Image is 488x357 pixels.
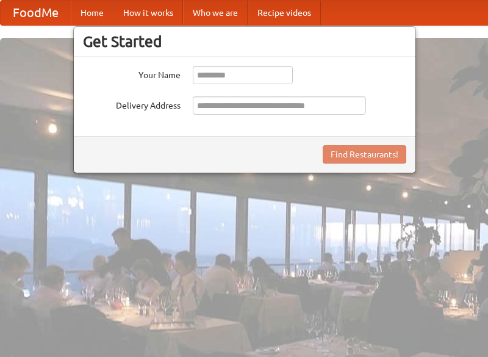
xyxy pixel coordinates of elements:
label: Delivery Address [83,96,181,112]
a: Home [71,1,113,25]
a: Recipe videos [248,1,321,25]
h3: Get Started [83,32,406,51]
button: Find Restaurants! [323,145,406,164]
a: How it works [113,1,183,25]
a: Who we are [183,1,248,25]
a: FoodMe [1,1,71,25]
label: Your Name [83,66,181,81]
